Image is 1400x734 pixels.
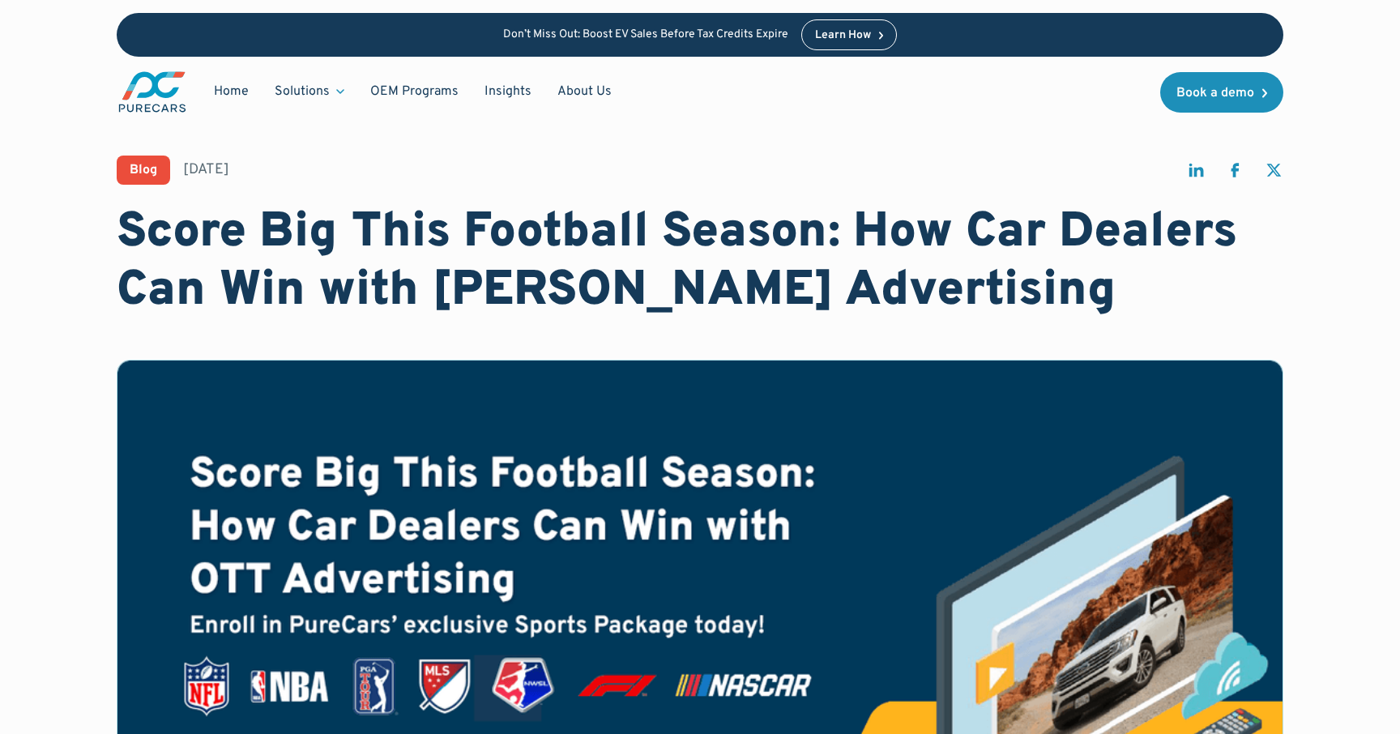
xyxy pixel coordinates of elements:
div: [DATE] [183,160,229,180]
h1: Score Big This Football Season: How Car Dealers Can Win with [PERSON_NAME] Advertising [117,204,1283,321]
a: Learn How [801,19,898,50]
a: Home [201,76,262,107]
a: OEM Programs [357,76,472,107]
img: purecars logo [117,70,188,114]
a: main [117,70,188,114]
div: Solutions [275,83,330,100]
p: Don’t Miss Out: Boost EV Sales Before Tax Credits Expire [503,28,788,42]
a: Insights [472,76,544,107]
div: Learn How [815,30,871,41]
a: share on twitter [1264,160,1283,187]
div: Book a demo [1176,87,1254,100]
div: Blog [130,164,157,177]
a: share on linkedin [1186,160,1206,187]
a: Book a demo [1160,72,1283,113]
a: share on facebook [1225,160,1244,187]
a: About Us [544,76,625,107]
